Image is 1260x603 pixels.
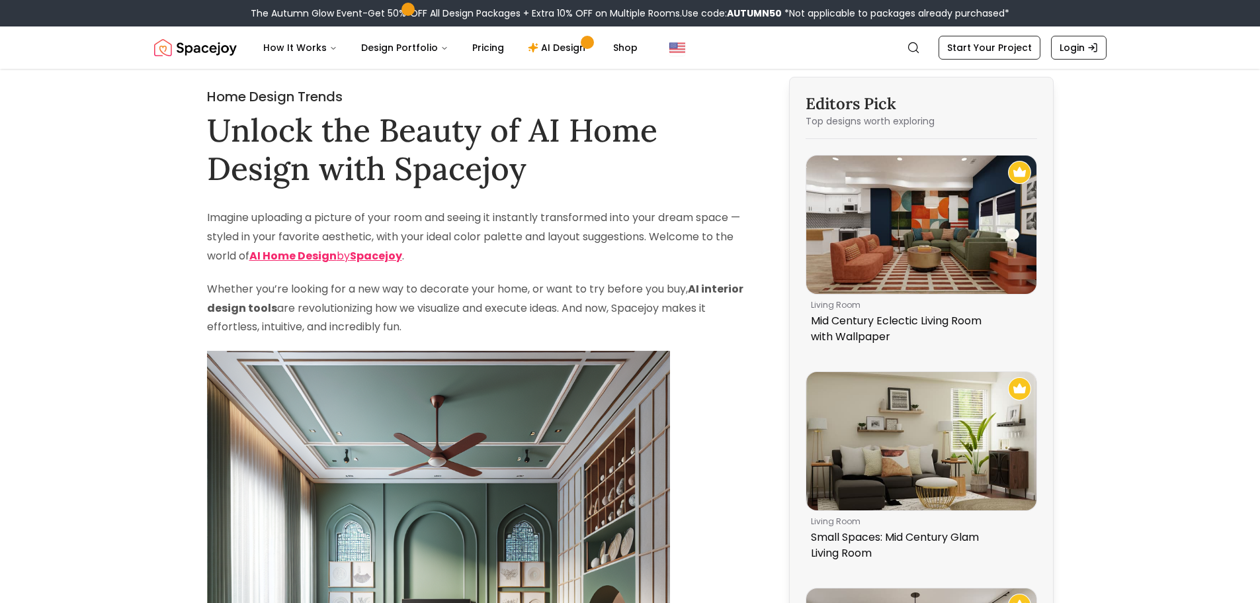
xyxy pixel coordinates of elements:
div: The Autumn Glow Event-Get 50% OFF All Design Packages + Extra 10% OFF on Multiple Rooms. [251,7,1009,20]
a: Pricing [462,34,515,61]
button: Design Portfolio [351,34,459,61]
button: How It Works [253,34,348,61]
a: Start Your Project [939,36,1040,60]
b: AUTUMN50 [727,7,782,20]
a: Spacejoy [154,34,237,61]
strong: AI interior design tools [207,281,743,316]
img: Recommended Spacejoy Design - Small Spaces: Mid Century Glam Living Room [1008,377,1031,400]
span: *Not applicable to packages already purchased* [782,7,1009,20]
img: Spacejoy Logo [154,34,237,61]
span: Use code: [682,7,782,20]
strong: Spacejoy [350,248,402,263]
img: Mid Century Eclectic Living Room with Wallpaper [806,156,1036,294]
img: Recommended Spacejoy Design - Mid Century Eclectic Living Room with Wallpaper [1008,161,1031,184]
a: Small Spaces: Mid Century Glam Living RoomRecommended Spacejoy Design - Small Spaces: Mid Century... [806,371,1037,567]
p: Small Spaces: Mid Century Glam Living Room [811,530,1027,561]
p: Top designs worth exploring [806,115,1037,128]
p: living room [811,300,1027,310]
a: Login [1051,36,1107,60]
p: Imagine uploading a picture of your room and seeing it instantly transformed into your dream spac... [207,209,755,265]
a: AI Home DesignbySpacejoy [249,248,402,263]
h2: Home Design Trends [207,87,755,106]
h3: Editors Pick [806,93,1037,115]
nav: Global [154,26,1107,69]
h1: Unlock the Beauty of AI Home Design with Spacejoy [207,111,755,187]
p: living room [811,516,1027,527]
p: Mid Century Eclectic Living Room with Wallpaper [811,313,1027,345]
a: Mid Century Eclectic Living Room with WallpaperRecommended Spacejoy Design - Mid Century Eclectic... [806,155,1037,350]
img: United States [669,40,685,56]
a: AI Design [517,34,600,61]
img: Small Spaces: Mid Century Glam Living Room [806,372,1036,510]
a: Shop [603,34,648,61]
strong: AI Home Design [249,248,337,263]
p: Whether you’re looking for a new way to decorate your home, or want to try before you buy, are re... [207,280,755,337]
nav: Main [253,34,648,61]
